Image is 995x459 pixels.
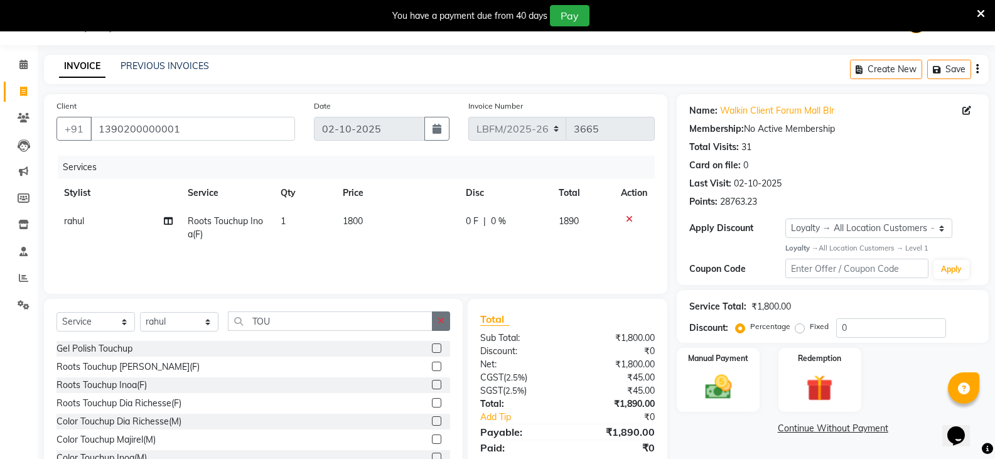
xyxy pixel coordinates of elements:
[56,397,181,410] div: Roots Touchup Dia Richesse(F)
[550,5,589,26] button: Pay
[567,332,664,345] div: ₹1,800.00
[56,100,77,112] label: Client
[679,422,986,435] a: Continue Without Payment
[785,259,928,278] input: Enter Offer / Coupon Code
[798,372,841,405] img: _gift.svg
[188,215,263,240] span: Roots Touchup Inoa(F)
[743,159,748,172] div: 0
[64,215,84,227] span: rahul
[56,117,92,141] button: +91
[567,384,664,397] div: ₹45.00
[56,360,200,374] div: Roots Touchup [PERSON_NAME](F)
[273,179,335,207] th: Qty
[466,215,478,228] span: 0 F
[458,179,551,207] th: Disc
[551,179,613,207] th: Total
[613,179,655,207] th: Action
[506,372,525,382] span: 2.5%
[810,321,829,332] label: Fixed
[689,104,718,117] div: Name:
[505,386,524,396] span: 2.5%
[751,300,791,313] div: ₹1,800.00
[689,141,739,154] div: Total Visits:
[559,215,579,227] span: 1890
[689,195,718,208] div: Points:
[567,358,664,371] div: ₹1,800.00
[281,215,286,227] span: 1
[567,345,664,358] div: ₹0
[491,215,506,228] span: 0 %
[468,100,523,112] label: Invoice Number
[90,117,295,141] input: Search by Name/Mobile/Email/Code
[689,122,976,136] div: No Active Membership
[58,156,664,179] div: Services
[314,100,331,112] label: Date
[850,60,922,79] button: Create New
[471,440,567,455] div: Paid:
[750,321,790,332] label: Percentage
[720,104,834,117] a: Walkin Client Forum Mall Blr
[567,371,664,384] div: ₹45.00
[59,55,105,78] a: INVOICE
[480,313,509,326] span: Total
[471,411,584,424] a: Add Tip
[343,215,363,227] span: 1800
[741,141,751,154] div: 31
[584,411,664,424] div: ₹0
[471,358,567,371] div: Net:
[689,222,785,235] div: Apply Discount
[56,342,132,355] div: Gel Polish Touchup
[567,424,664,440] div: ₹1,890.00
[567,440,664,455] div: ₹0
[689,122,744,136] div: Membership:
[720,195,757,208] div: 28763.23
[56,433,156,446] div: Color Touchup Majirel(M)
[689,262,785,276] div: Coupon Code
[480,372,503,383] span: CGST
[56,179,180,207] th: Stylist
[471,384,567,397] div: ( )
[689,300,746,313] div: Service Total:
[785,243,976,254] div: All Location Customers → Level 1
[228,311,433,331] input: Search or Scan
[483,215,486,228] span: |
[697,372,740,402] img: _cash.svg
[56,415,181,428] div: Color Touchup Dia Richesse(M)
[689,159,741,172] div: Card on file:
[471,397,567,411] div: Total:
[567,397,664,411] div: ₹1,890.00
[734,177,782,190] div: 02-10-2025
[933,260,969,279] button: Apply
[471,345,567,358] div: Discount:
[471,371,567,384] div: ( )
[392,9,547,23] div: You have a payment due from 40 days
[480,385,503,396] span: SGST
[689,321,728,335] div: Discount:
[942,409,982,446] iframe: chat widget
[785,244,819,252] strong: Loyalty →
[121,60,209,72] a: PREVIOUS INVOICES
[471,332,567,345] div: Sub Total:
[798,353,841,364] label: Redemption
[471,424,567,440] div: Payable:
[180,179,273,207] th: Service
[688,353,748,364] label: Manual Payment
[927,60,971,79] button: Save
[56,379,147,392] div: Roots Touchup Inoa(F)
[335,179,459,207] th: Price
[689,177,731,190] div: Last Visit:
